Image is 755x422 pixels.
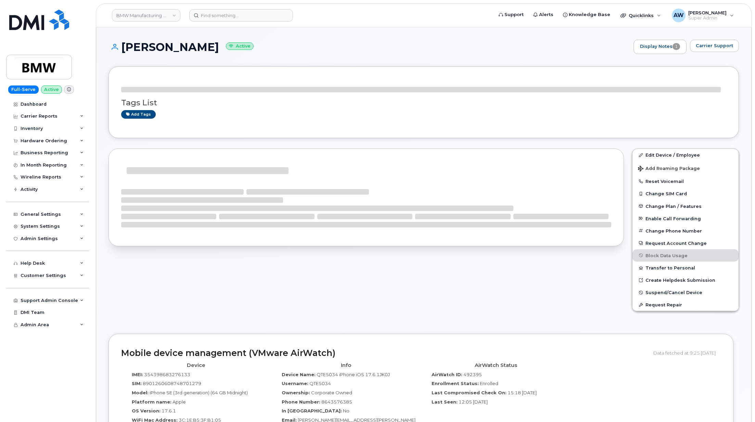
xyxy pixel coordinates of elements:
label: IMEI: [132,371,143,378]
button: Change Plan / Features [632,200,739,212]
span: QTE5034 iPhone iOS 17.6.1JK0J [317,372,390,377]
label: Username: [282,380,308,387]
label: SIM: [132,380,142,387]
label: AirWatch ID: [432,371,462,378]
label: Phone Number: [282,399,320,405]
button: Request Account Change [632,237,739,249]
span: Suspend/Cancel Device [645,290,702,295]
span: 8643576385 [321,399,352,405]
span: Change Plan / Features [645,203,702,209]
span: Enrolled [480,381,498,386]
a: Add tags [121,110,156,119]
button: Add Roaming Package [632,161,739,175]
button: Change Phone Number [632,225,739,237]
span: 354398683276133 [144,372,190,377]
span: iPhone SE (3rd generation) (64 GB Midnight) [150,390,248,395]
button: Enable Call Forwarding [632,212,739,225]
button: Carrier Support [690,40,739,52]
button: Request Repair [632,299,739,311]
small: Active [226,42,254,50]
span: 492395 [463,372,482,377]
span: No [343,408,349,413]
label: Ownership: [282,390,310,396]
span: 8901260608748701279 [143,381,201,386]
label: In [GEOGRAPHIC_DATA]: [282,408,342,414]
label: OS Version: [132,408,161,414]
span: Carrier Support [696,42,733,49]
span: 15:18 [DATE] [508,390,537,395]
button: Reset Voicemail [632,175,739,187]
span: 1 [673,43,680,50]
label: Last Seen: [432,399,458,405]
button: Block Data Usage [632,249,739,262]
label: Platform name: [132,399,171,405]
span: Apple [172,399,186,405]
label: Last Compromised Check On: [432,390,507,396]
h4: AirWatch Status [426,362,566,368]
button: Suspend/Cancel Device [632,286,739,299]
h3: Tags List [121,98,726,107]
h4: Info [276,362,416,368]
a: Create Helpdesk Submission [632,274,739,286]
a: Edit Device / Employee [632,149,739,161]
a: Display Notes1 [634,40,687,54]
span: Corporate Owned [311,390,352,395]
label: Model: [132,390,149,396]
h1: [PERSON_NAME] [108,41,630,53]
h2: Mobile device management (VMware AirWatch) [121,348,648,358]
label: Device Name: [282,371,316,378]
h4: Device [126,362,266,368]
span: Add Roaming Package [638,166,700,172]
span: QTE5034 [309,381,331,386]
span: 17.6.1 [162,408,176,413]
button: Transfer to Personal [632,262,739,274]
label: Enrollment Status: [432,380,479,387]
span: Enable Call Forwarding [645,216,701,221]
span: 12:05 [DATE] [459,399,488,405]
button: Change SIM Card [632,187,739,200]
div: Data fetched at 9:25 [DATE] [653,346,721,359]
